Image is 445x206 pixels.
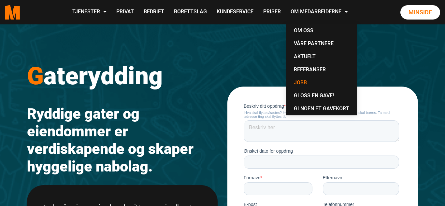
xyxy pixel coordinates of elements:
[289,50,354,63] a: Aktuelt
[212,1,258,24] a: Kundeservice
[286,1,353,24] a: Om Medarbeiderne
[27,61,218,90] h1: aterydding
[111,1,139,24] a: Privat
[27,62,44,90] span: G
[289,89,354,102] a: Gi oss en gave!
[139,1,169,24] a: Bedrift
[289,37,354,50] a: Våre partnere
[400,5,440,20] a: Minside
[289,102,354,115] a: Gi noen et gavekort
[7,201,51,206] span: Jeg er USBL-medlem
[79,72,99,77] span: Etternavn
[289,24,354,37] a: Om oss
[67,1,111,24] a: Tjenester
[27,105,218,175] h2: Ryddige gater og eiendommer er verdiskapende og skaper hyggelige nabolag.
[79,99,111,104] span: Telefonnummer
[289,63,354,76] a: Referanser
[169,1,212,24] a: Borettslag
[289,76,354,89] a: Jobb
[2,201,6,205] input: Jeg er USBL-medlem
[258,1,286,24] a: Priser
